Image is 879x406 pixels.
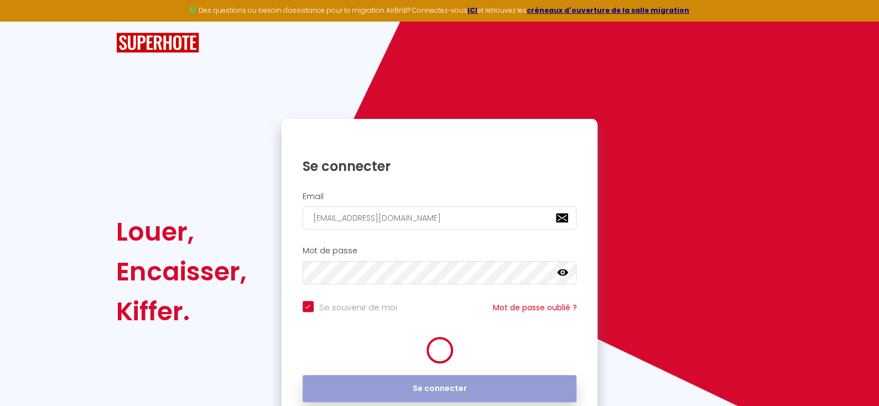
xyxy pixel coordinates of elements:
h2: Email [303,192,577,201]
button: Ouvrir le widget de chat LiveChat [9,4,42,38]
input: Ton Email [303,206,577,230]
a: ICI [467,6,477,15]
div: Kiffer. [116,292,247,331]
img: SuperHote logo [116,33,199,53]
div: Louer, [116,212,247,252]
h2: Mot de passe [303,246,577,256]
a: créneaux d'ouverture de la salle migration [527,6,689,15]
button: Se connecter [303,375,577,403]
div: Encaisser, [116,252,247,292]
h1: Se connecter [303,158,577,175]
a: Mot de passe oublié ? [492,302,576,313]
